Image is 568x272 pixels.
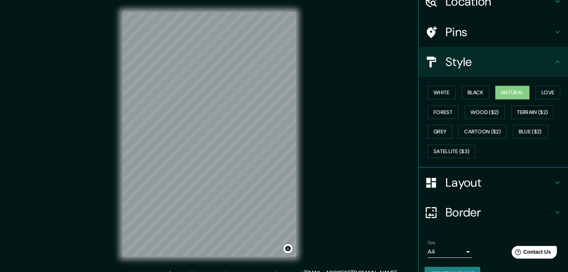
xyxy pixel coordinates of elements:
[511,105,554,119] button: Terrain ($2)
[122,12,296,257] canvas: Map
[513,125,548,139] button: Blue ($2)
[419,47,568,77] div: Style
[283,244,292,253] button: Toggle attribution
[446,25,553,39] h4: Pins
[428,240,435,246] label: Size
[446,175,553,190] h4: Layout
[428,105,459,119] button: Forest
[465,105,505,119] button: Wood ($2)
[419,197,568,227] div: Border
[428,125,452,139] button: Grey
[428,145,475,158] button: Satellite ($3)
[419,17,568,47] div: Pins
[536,86,560,99] button: Love
[502,243,560,264] iframe: Help widget launcher
[428,86,456,99] button: White
[419,168,568,197] div: Layout
[446,54,553,69] h4: Style
[462,86,490,99] button: Black
[495,86,530,99] button: Natural
[428,246,472,258] div: A4
[458,125,507,139] button: Cartoon ($2)
[446,205,553,220] h4: Border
